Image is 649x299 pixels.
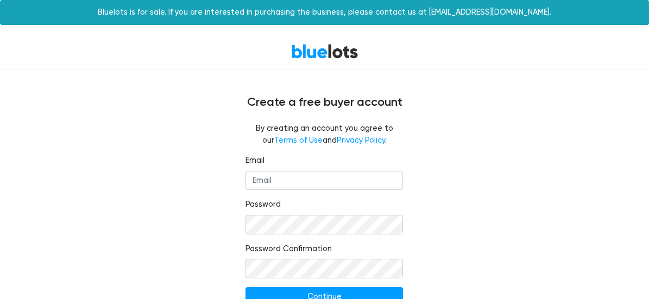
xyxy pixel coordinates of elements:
input: Email [245,171,403,190]
label: Password Confirmation [245,243,332,255]
a: Privacy Policy [337,136,385,145]
h4: Create a free buyer account [72,96,577,110]
label: Email [245,155,264,167]
a: Terms of Use [274,136,323,145]
fieldset: By creating an account you agree to our and . [245,123,403,146]
label: Password [245,199,281,211]
a: BlueLots [291,43,358,59]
